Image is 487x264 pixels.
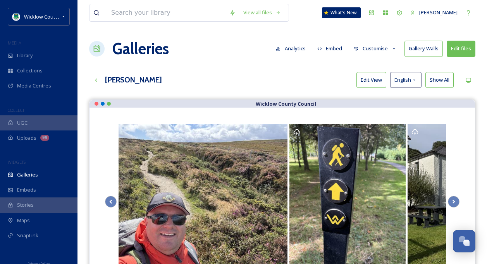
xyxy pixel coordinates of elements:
h3: [PERSON_NAME] [105,74,162,86]
span: Maps [17,217,30,224]
img: download%20(9).png [12,13,20,21]
span: Embeds [17,186,36,194]
span: WIDGETS [8,159,26,165]
span: [PERSON_NAME] [419,9,458,16]
button: Scroll Left [105,196,117,207]
button: Embed [313,41,346,56]
a: Galleries [112,37,169,60]
span: UGC [17,119,28,127]
span: Galleries [17,171,38,178]
a: [PERSON_NAME] [406,5,461,20]
span: SnapLink [17,232,38,239]
span: Uploads [17,134,36,142]
button: Gallery Walls [404,41,443,57]
span: English [394,76,411,84]
a: What's New [322,7,361,18]
a: Analytics [272,41,313,56]
strong: Wicklow County Council [256,100,316,107]
div: 99 [40,135,49,141]
span: MEDIA [8,40,21,46]
button: Analytics [272,41,310,56]
span: Collections [17,67,43,74]
button: Show All [425,72,454,88]
span: Library [17,52,33,59]
button: Edit files [447,41,475,57]
button: Customise [350,41,401,56]
span: Stories [17,201,34,209]
button: Open Chat [453,230,475,252]
span: COLLECT [8,107,24,113]
input: Search your library [107,4,225,21]
button: Scroll Right [448,196,459,207]
button: Edit View [356,72,386,88]
span: Wicklow County Council [24,13,79,20]
a: View all files [239,5,285,20]
span: Media Centres [17,82,51,89]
